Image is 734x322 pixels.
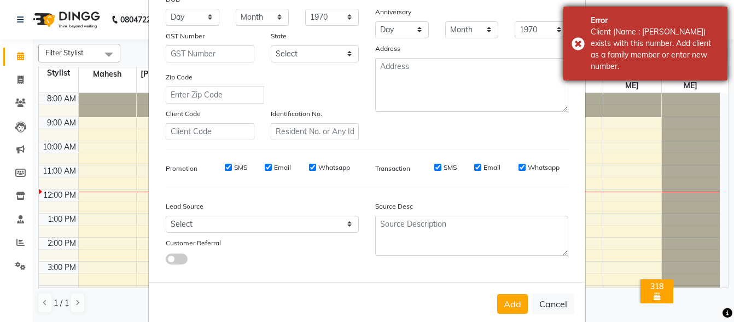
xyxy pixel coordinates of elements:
label: SMS [444,163,457,173]
label: Zip Code [166,72,193,82]
label: Whatsapp [528,163,560,173]
label: Email [483,163,500,173]
label: Customer Referral [166,238,221,248]
label: Anniversary [375,7,411,17]
label: Transaction [375,164,410,174]
label: Address [375,44,400,54]
div: Client (Name : Prachi Pachpoher) exists with this number. Add client as a family member or enter ... [591,26,719,72]
label: Identification No. [271,109,322,119]
label: GST Number [166,31,205,41]
label: SMS [234,163,247,173]
label: Lead Source [166,202,203,211]
input: Enter Zip Code [166,87,264,104]
input: Resident No. or Any Id [271,123,359,140]
input: Client Code [166,123,254,140]
label: State [271,31,287,41]
div: Error [591,15,719,26]
label: Source Desc [375,202,413,211]
label: Promotion [166,164,197,174]
button: Cancel [532,294,574,314]
label: Client Code [166,109,201,119]
input: GST Number [166,45,254,62]
label: Email [274,163,291,173]
label: Whatsapp [318,163,350,173]
button: Add [497,294,528,314]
